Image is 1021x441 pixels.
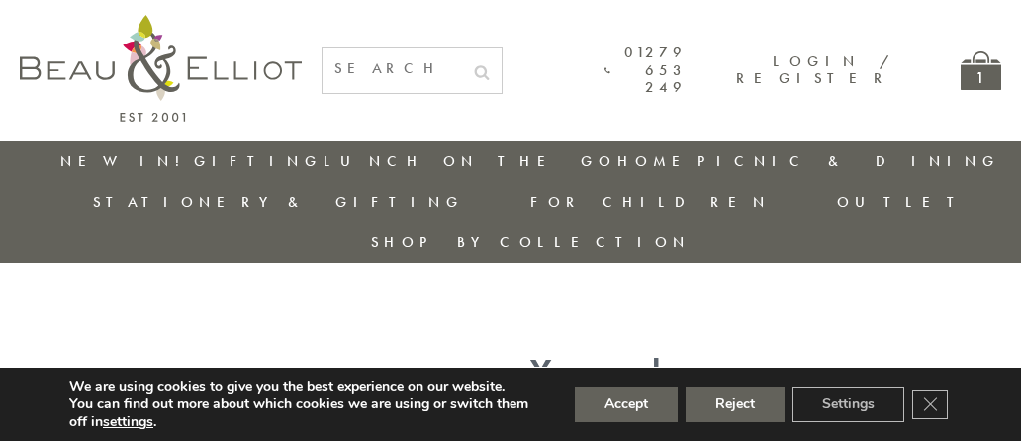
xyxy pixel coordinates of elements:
img: logo [20,15,302,122]
input: SEARCH [323,48,462,89]
button: Settings [792,387,904,422]
a: Picnic & Dining [697,151,1000,171]
a: 01279 653 249 [604,44,687,96]
a: Home [617,151,696,171]
p: We are using cookies to give you the best experience on our website. [69,378,540,396]
button: Accept [575,387,678,422]
a: Shop by collection [371,232,691,252]
a: New in! [60,151,193,171]
a: 1 [961,51,1001,90]
a: Gifting [194,151,323,171]
a: Lunch On The Go [324,151,616,171]
p: You can find out more about which cookies we are using or switch them off in . [69,396,540,431]
iframe: Secure express checkout frame [16,344,417,392]
a: Stationery & Gifting [93,192,464,212]
a: Outlet [837,192,969,212]
a: For Children [530,192,771,212]
button: Reject [686,387,785,422]
button: Close GDPR Cookie Banner [912,390,948,419]
a: Login / Register [736,51,891,88]
h3: Your order [530,352,1001,393]
button: settings [103,413,153,431]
